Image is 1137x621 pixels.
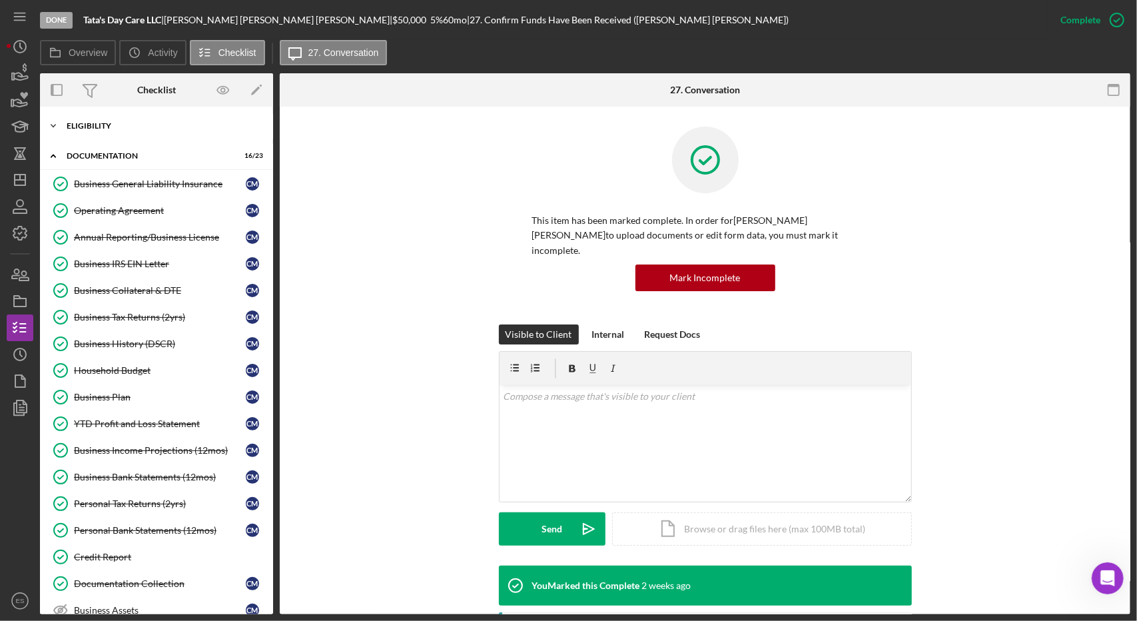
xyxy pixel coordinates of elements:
[47,277,266,304] a: Business Collateral & DTECM
[67,122,256,130] div: Eligibility
[47,517,266,544] a: Personal Bank Statements (12mos)CM
[47,330,266,357] a: Business History (DSCR)CM
[542,512,562,546] div: Send
[74,285,246,296] div: Business Collateral & DTE
[47,357,266,384] a: Household BudgetCM
[47,437,266,464] a: Business Income Projections (12mos)CM
[246,364,259,377] div: C M
[119,40,186,65] button: Activity
[246,524,259,537] div: C M
[392,14,426,25] span: $50,000
[74,205,246,216] div: Operating Agreement
[25,350,183,366] div: Rate your conversation
[47,490,266,517] a: Personal Tax Returns (2yrs)CM
[63,426,74,436] button: Upload attachment
[16,598,25,605] text: ES
[40,40,116,65] button: Overview
[7,588,33,614] button: ES
[246,417,259,430] div: C M
[246,177,259,191] div: C M
[74,472,246,482] div: Business Bank Statements (12mos)
[1060,7,1100,33] div: Complete
[74,232,246,243] div: Annual Reporting/Business License
[246,470,259,484] div: C M
[11,293,256,336] div: Operator says…
[11,240,256,293] div: Christina says…
[234,5,258,29] div: Close
[638,324,707,344] button: Request Docs
[246,577,259,590] div: C M
[592,324,625,344] div: Internal
[74,418,246,429] div: YTD Profit and Loss Statement
[157,375,176,394] span: Amazing
[1092,562,1124,594] iframe: Intercom live chat
[11,240,218,282] div: Thank you and look forward to meeting soon!
[670,85,740,95] div: 27. Conversation
[47,224,266,251] a: Annual Reporting/Business LicenseCM
[467,15,789,25] div: | 27. Confirm Funds Have Been Received ([PERSON_NAME] [PERSON_NAME])
[47,171,266,197] a: Business General Liability InsuranceCM
[228,420,250,442] button: Send a message…
[83,15,164,25] div: |
[246,390,259,404] div: C M
[74,259,246,269] div: Business IRS EIN Letter
[11,336,256,466] div: Operator says…
[190,40,265,65] button: Checklist
[11,82,218,189] div: Thank you for confirming! Let's schedule a 30-mins meeting with [PERSON_NAME] and I in the next f...
[74,552,266,562] div: Credit Report
[74,605,246,616] div: Business Assets
[110,208,245,221] div: Just scheduled it. Thank you!
[21,301,208,326] div: Help [PERSON_NAME] understand how they’re doing:
[85,426,95,436] button: Start recording
[239,152,263,160] div: 16 / 23
[38,7,59,29] img: Profile image for Operator
[635,265,775,291] button: Mark Incomplete
[11,293,218,334] div: Help [PERSON_NAME] understand how they’re doing:
[40,12,73,29] div: Done
[532,580,640,591] div: You Marked this Complete
[47,304,266,330] a: Business Tax Returns (2yrs)CM
[47,570,266,597] a: Documentation CollectionCM
[47,464,266,490] a: Business Bank Statements (12mos)CM
[74,498,246,509] div: Personal Tax Returns (2yrs)
[246,284,259,297] div: C M
[32,375,51,394] span: Terrible
[42,426,53,436] button: Gif picker
[218,47,256,58] label: Checklist
[137,85,176,95] div: Checklist
[74,525,246,536] div: Personal Bank Statements (12mos)
[11,82,256,200] div: Christina says…
[21,90,208,181] div: Thank you for confirming! Let's schedule a 30-mins meeting with [PERSON_NAME] and I in the next f...
[74,365,246,376] div: Household Budget
[280,40,388,65] button: 27. Conversation
[47,251,266,277] a: Business IRS EIN LetterCM
[246,444,259,457] div: C M
[69,47,107,58] label: Overview
[443,15,467,25] div: 60 mo
[63,375,82,394] span: Bad
[246,604,259,617] div: C M
[74,392,246,402] div: Business Plan
[585,324,631,344] button: Internal
[246,204,259,217] div: C M
[670,265,741,291] div: Mark Incomplete
[21,426,31,436] button: Emoji picker
[645,324,701,344] div: Request Docs
[74,338,246,349] div: Business History (DSCR)
[74,179,246,189] div: Business General Liability Insurance
[148,47,177,58] label: Activity
[246,337,259,350] div: C M
[47,384,266,410] a: Business PlanCM
[246,310,259,324] div: C M
[21,248,208,274] div: Thank you and look forward to meeting soon!
[47,197,266,224] a: Operating AgreementCM
[499,512,605,546] button: Send
[74,578,246,589] div: Documentation Collection
[164,15,392,25] div: [PERSON_NAME] [PERSON_NAME] [PERSON_NAME] |
[642,580,691,591] time: 2025-09-03 14:44
[67,152,230,160] div: Documentation
[499,324,579,344] button: Visible to Client
[74,445,246,456] div: Business Income Projections (12mos)
[1047,7,1130,33] button: Complete
[9,5,34,31] button: go back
